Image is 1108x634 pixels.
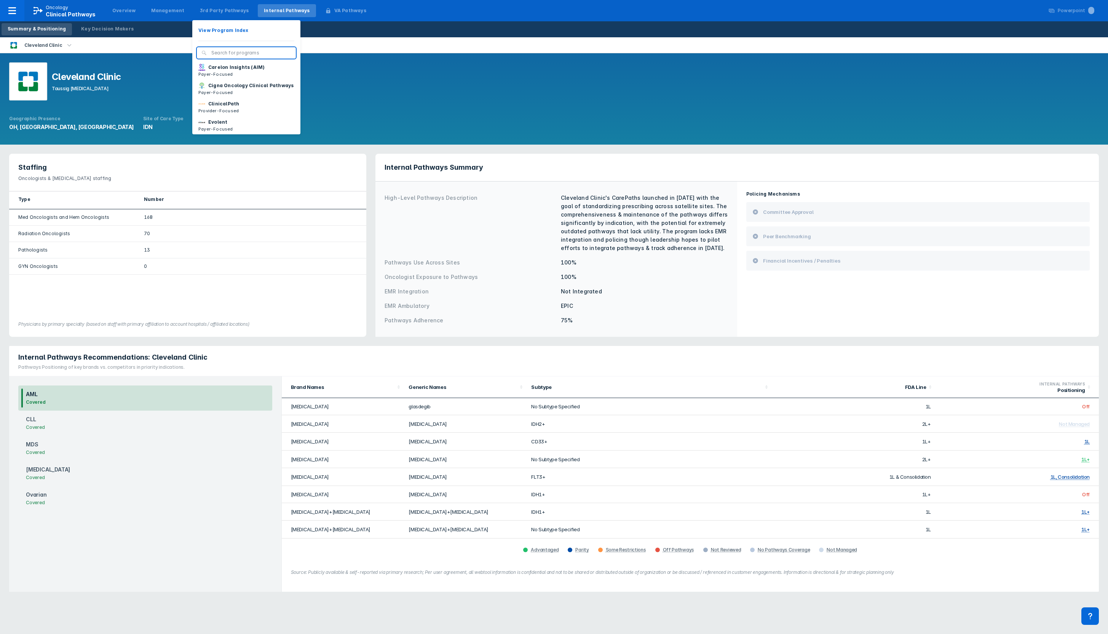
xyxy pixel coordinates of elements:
div: 1L+ [1081,456,1090,462]
div: Number [144,196,357,203]
div: 13 [144,247,357,253]
div: Not Integrated [561,287,728,296]
p: Payer-Focused [198,89,294,96]
td: [MEDICAL_DATA] [282,415,404,433]
div: 1L, Consolidation [1051,474,1090,480]
div: 168 [144,214,357,221]
span: Clinical Pathways [46,11,96,18]
div: Site of Care Type [143,116,184,122]
td: [MEDICAL_DATA] [282,486,404,503]
div: Not Reviewed [711,547,741,553]
td: IDH2+ [527,415,772,433]
h3: Covered [26,499,47,507]
div: Internal Pathways [264,7,310,14]
td: [MEDICAL_DATA]+[MEDICAL_DATA] [404,521,527,538]
div: Cleveland Clinic [21,40,65,51]
p: Oncology [46,4,69,11]
td: 2L+ [772,415,935,433]
h3: CLL [26,415,45,424]
td: 2L+ [772,451,935,468]
div: Pathways Positioning of key brands vs. competitors in priority indications. [18,364,208,371]
button: View Program Index [192,25,300,36]
span: Peer Benchmarking [763,233,811,240]
div: Generic Names [409,384,517,390]
div: Taussig [MEDICAL_DATA] [52,85,121,92]
div: Advantaged [531,547,559,553]
button: Cigna Oncology Clinical PathwaysPayer-Focused [192,80,300,98]
td: [MEDICAL_DATA] [404,451,527,468]
a: Summary & Positioning [2,23,72,35]
figcaption: Physicians by primary specialty (based on staff with primary affiliation to account hospitals / a... [18,321,357,328]
div: Management [151,7,185,14]
td: [MEDICAL_DATA] [404,468,527,486]
h3: Covered [26,398,46,406]
div: Oncologist Exposure to Pathways [385,273,556,281]
p: Carelon Insights (AIM) [208,64,265,71]
td: Off [936,538,1099,556]
div: Brand Names [291,384,395,390]
a: Internal Pathways [258,4,316,17]
td: [MEDICAL_DATA] [282,451,404,468]
div: Summary & Positioning [8,25,66,32]
div: Powerpoint [1058,7,1094,14]
div: 75% [561,316,728,325]
h3: Covered [26,424,45,431]
div: 100% [561,273,728,281]
span: Committee Approval [763,208,813,216]
div: Cleveland Clinic's CarePaths launched in [DATE] with the goal of standardizing prescribing across... [561,194,728,252]
div: EMR Ambulatory [385,302,556,310]
td: 1L+ [772,486,935,503]
td: 1L [772,538,935,556]
img: carelon-insights.png [198,64,205,71]
button: EvolentPayer-Focused [192,116,300,135]
div: Med Oncologists and Hem Oncologists [18,214,126,221]
div: Radiation Oncologists [18,230,126,237]
a: Management [145,4,191,17]
button: Carelon Insights (AIM)Payer-Focused [192,62,300,80]
p: Oncologists & [MEDICAL_DATA] staffing [18,172,357,182]
td: No Subtype Specified [527,398,772,415]
p: Provider-Focused [198,107,239,114]
td: IDH1+ [527,503,772,521]
td: No Subtype Specified [527,451,772,468]
div: 1L [1084,439,1090,445]
div: Overview [112,7,136,14]
td: Off [936,398,1099,415]
td: 1L [772,398,935,415]
div: Not Managed [1059,421,1090,427]
a: Key Decision Makers [75,23,140,35]
td: [MEDICAL_DATA] [404,415,527,433]
img: via-oncology.png [198,100,205,107]
a: Overview [106,4,142,17]
div: Positioning [940,387,1085,393]
div: No Pathways Coverage [758,547,810,553]
div: 70 [144,230,357,237]
div: GYN Oncologists [18,263,126,270]
td: IDH1+ [527,486,772,503]
span: Internal Pathways Recommendations: Cleveland Clinic [18,353,208,362]
div: VA Pathways [334,7,366,14]
div: Geographic Presence [9,116,134,122]
div: Parity [575,547,589,553]
td: glasdegib [404,398,527,415]
div: High-Level Pathways Description [385,194,556,252]
button: ClinicalPathProvider-Focused [192,98,300,116]
div: IDN [143,123,184,131]
td: 1L & Consolidation [772,468,935,486]
td: No Subtype Specified [527,538,772,556]
td: [MEDICAL_DATA] [404,433,527,450]
td: [MEDICAL_DATA] [404,486,527,503]
div: Off Pathways [663,547,694,553]
td: CD33+ [527,433,772,450]
td: Off [936,486,1099,503]
p: Evolent [208,119,227,126]
div: 3rd Party Pathways [200,7,249,14]
td: [MEDICAL_DATA]+[MEDICAL_DATA] [404,503,527,521]
td: 1L [772,503,935,521]
td: [MEDICAL_DATA] [282,468,404,486]
div: OH, [GEOGRAPHIC_DATA], [GEOGRAPHIC_DATA] [9,123,134,131]
div: 1L+ [1081,527,1090,533]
